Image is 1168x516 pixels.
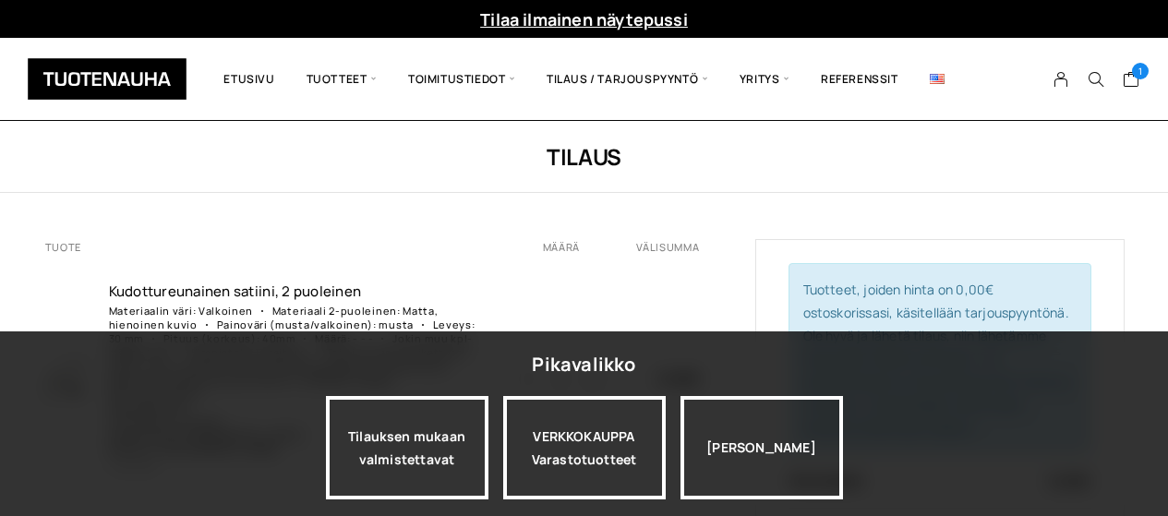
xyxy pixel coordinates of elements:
[503,396,666,499] a: VERKKOKAUPPAVarastotuotteet
[256,304,401,318] dt: Materiaali 2-puoleinen:
[109,304,197,318] dt: Materiaalin väri:
[503,396,666,499] div: VERKKOKAUPPA Varastotuotteet
[724,52,805,106] span: Yritys
[1132,63,1149,79] span: 1
[1043,71,1079,88] a: My Account
[392,52,531,106] span: Toimitustiedot
[1123,70,1140,92] a: Cart
[803,281,1077,437] span: Tuotteet, joiden hinta on 0,00€ ostoskorissasi, käsitellään tarjouspyyntönä. Ole hyvä ja lähetä t...
[635,239,699,255] th: Välisumma
[930,74,945,84] img: English
[44,239,510,255] th: Tuote
[199,304,253,318] p: Valkoinen
[28,58,187,100] img: Tuotenauha Oy
[509,239,635,255] th: Määrä
[531,52,724,106] span: Tilaus / Tarjouspyyntö
[44,141,1125,172] h1: Tilaus
[208,52,290,106] a: Etusivu
[379,318,413,331] p: musta
[200,318,377,331] dt: Painoväri (musta/valkoinen):
[416,318,476,331] dt: Leveys:
[291,52,392,106] span: Tuotteet
[805,52,914,106] a: Referenssit
[109,304,439,331] p: Matta, hienoinen kuvio
[1078,71,1114,88] button: Search
[109,282,487,301] a: Kudottureunaine­n satiini, 2 puoleinen
[680,396,843,499] div: [PERSON_NAME]
[326,396,488,499] a: Tilauksen mukaan valmistettavat
[480,8,688,30] a: Tilaa ilmainen näytepussi
[532,348,635,381] div: Pikavalikko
